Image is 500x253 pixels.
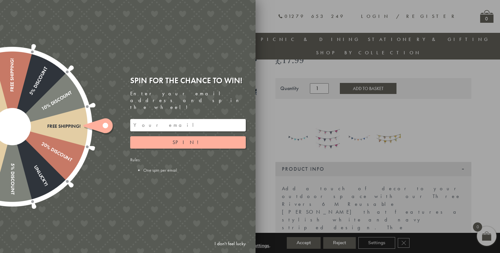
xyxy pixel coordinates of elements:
[130,119,246,131] input: Your email
[130,157,246,173] div: Rules:
[12,124,81,129] div: Free shipping!
[143,167,246,173] li: One spin per email
[130,75,246,86] div: Spin for the chance to win!
[10,125,49,187] div: Unlucky!
[130,136,246,149] button: Spin!
[11,90,73,129] div: 10% Discount
[211,238,249,250] a: I don't feel lucky
[11,124,73,163] div: 20% Discount
[130,90,246,111] div: Enter your email address and spin the wheel!
[10,66,49,128] div: 5% Discount
[173,139,203,146] span: Spin!
[9,126,15,195] div: 5% Discount
[9,58,15,126] div: Free shipping!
